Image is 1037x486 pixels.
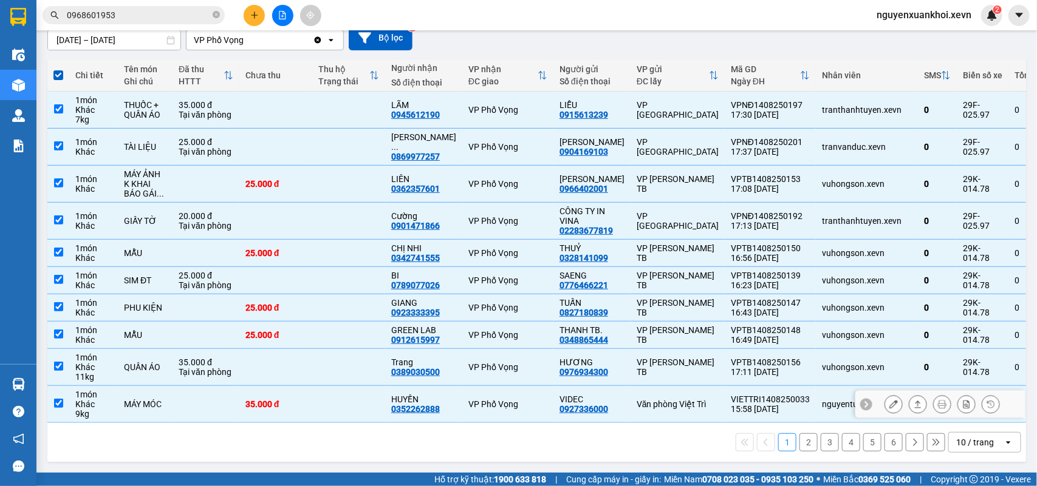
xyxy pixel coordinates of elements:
[278,11,287,19] span: file-add
[194,34,244,46] div: VP Phố Vọng
[731,298,810,308] div: VPTB1408250147
[822,216,912,226] div: tranthanhtuyen.xevn
[560,147,608,157] div: 0904169103
[924,142,951,152] div: 0
[468,105,547,115] div: VP Phố Vọng
[987,10,998,21] img: icon-new-feature
[963,271,1002,290] div: 29K-014.78
[731,253,810,263] div: 16:56 [DATE]
[816,477,820,482] span: ⚪️
[391,174,456,184] div: LIÊN
[963,243,1002,263] div: 29K-014.78
[75,105,112,115] div: Khác
[924,362,951,372] div: 0
[75,298,112,308] div: 1 món
[731,64,800,74] div: Mã GD
[173,59,239,92] th: Toggle SortBy
[560,298,625,308] div: TUẤN
[731,271,810,280] div: VPTB1408250139
[560,253,608,263] div: 0328141099
[822,248,912,258] div: vuhongson.xevn
[560,308,608,317] div: 0827180839
[179,271,233,280] div: 25.000 đ
[391,280,440,290] div: 0789077026
[468,275,547,285] div: VP Phố Vọng
[1004,437,1013,447] svg: open
[637,399,719,409] div: Văn phòng Việt Trì
[10,8,26,26] img: logo-vxr
[731,394,810,404] div: VIETTRI1408250033
[560,226,613,235] div: 02283677819
[560,325,625,335] div: THANH TB.
[12,49,25,61] img: warehouse-icon
[75,335,112,345] div: Khác
[124,248,166,258] div: MẪU
[124,100,166,120] div: THUỐC + QUẦN ÁO
[731,100,810,110] div: VPNĐ1408250197
[842,433,860,451] button: 4
[124,362,166,372] div: QUẦN ÁO
[75,137,112,147] div: 1 món
[391,78,456,87] div: Số điện thoại
[179,221,233,231] div: Tại văn phòng
[245,248,306,258] div: 25.000 đ
[75,271,112,280] div: 1 món
[560,271,625,280] div: SAENG
[637,64,709,74] div: VP gửi
[822,303,912,312] div: vuhongson.xevn
[391,271,456,280] div: BI
[124,275,166,285] div: SIM ĐT
[67,8,210,22] input: Tìm tên, số ĐT hoặc mã đơn
[560,76,625,86] div: Số điện thoại
[963,137,1002,157] div: 29F-025.97
[560,357,625,367] div: HƯƠNG
[75,147,112,157] div: Khác
[318,76,369,86] div: Trạng thái
[468,399,547,409] div: VP Phố Vọng
[731,110,810,120] div: 17:30 [DATE]
[637,137,719,157] div: VP [GEOGRAPHIC_DATA]
[245,34,246,46] input: Selected VP Phố Vọng.
[15,15,76,76] img: logo.jpg
[731,308,810,317] div: 16:43 [DATE]
[822,362,912,372] div: vuhongson.xevn
[970,475,978,484] span: copyright
[924,179,951,189] div: 0
[245,330,306,340] div: 25.000 đ
[924,105,951,115] div: 0
[924,275,951,285] div: 0
[823,473,911,486] span: Miền Bắc
[560,174,625,184] div: VÂN ANH
[918,59,957,92] th: Toggle SortBy
[560,206,625,226] div: CÔNG TY IN VINA
[75,353,112,362] div: 1 món
[13,461,24,472] span: message
[468,248,547,258] div: VP Phố Vọng
[391,335,440,345] div: 0912615997
[560,110,608,120] div: 0915613239
[391,221,440,231] div: 0901471866
[468,179,547,189] div: VP Phố Vọng
[179,147,233,157] div: Tại văn phòng
[468,362,547,372] div: VP Phố Vọng
[822,275,912,285] div: vuhongson.xevn
[391,357,456,367] div: Trang
[179,64,224,74] div: Đã thu
[75,115,112,124] div: 7 kg
[821,433,839,451] button: 3
[245,303,306,312] div: 25.000 đ
[213,10,220,21] span: close-circle
[731,243,810,253] div: VPTB1408250150
[272,5,293,26] button: file-add
[963,325,1002,345] div: 29K-014.78
[1008,5,1030,26] button: caret-down
[75,372,112,382] div: 11 kg
[12,140,25,152] img: solution-icon
[822,105,912,115] div: tranthanhtuyen.xevn
[124,399,166,409] div: MÁY MÓC
[731,221,810,231] div: 17:13 [DATE]
[391,211,456,221] div: Cường
[124,64,166,74] div: Tên món
[75,70,112,80] div: Chi tiết
[725,59,816,92] th: Toggle SortBy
